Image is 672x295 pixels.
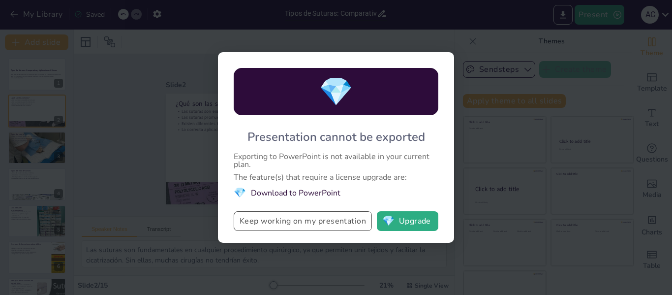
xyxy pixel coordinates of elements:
span: diamond [382,216,395,226]
div: Exporting to PowerPoint is not available in your current plan. [234,153,438,168]
button: diamondUpgrade [377,211,438,231]
span: diamond [319,73,353,111]
button: Keep working on my presentation [234,211,372,231]
div: The feature(s) that require a license upgrade are: [234,173,438,181]
span: diamond [234,186,246,199]
li: Download to PowerPoint [234,186,438,199]
div: Presentation cannot be exported [247,129,425,145]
